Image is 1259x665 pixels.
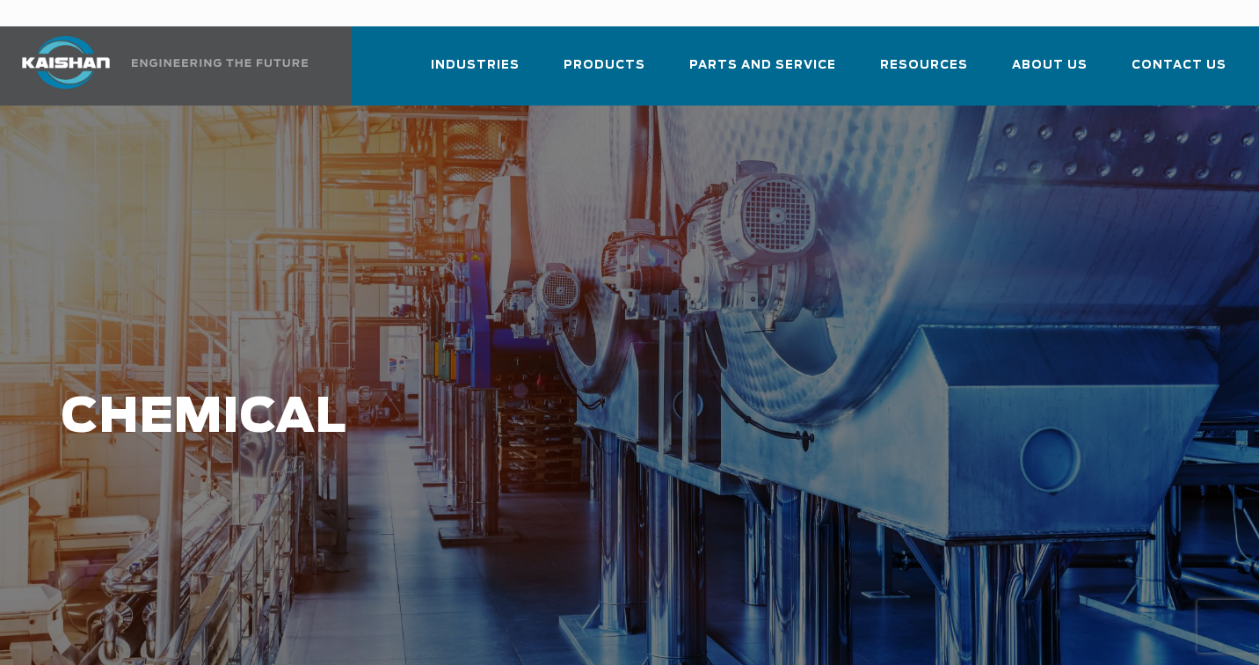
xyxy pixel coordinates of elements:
[689,55,836,76] span: Parts and Service
[132,59,308,67] img: Engineering the future
[1132,42,1226,102] a: Contact Us
[431,42,520,102] a: Industries
[880,42,968,102] a: Resources
[564,42,645,102] a: Products
[1012,42,1088,102] a: About Us
[61,391,1005,445] h1: Chemical
[431,55,520,76] span: Industries
[880,55,968,76] span: Resources
[1012,55,1088,76] span: About Us
[689,42,836,102] a: Parts and Service
[1132,55,1226,76] span: Contact Us
[564,55,645,76] span: Products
